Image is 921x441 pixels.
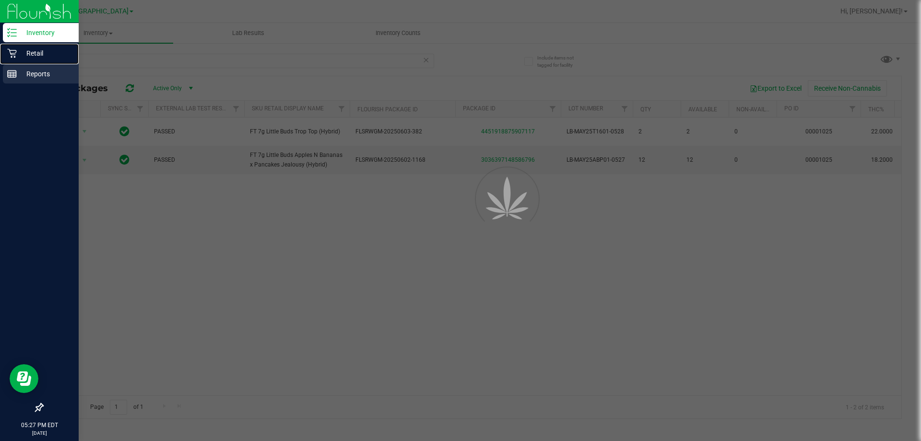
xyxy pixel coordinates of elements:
p: Reports [17,68,74,80]
inline-svg: Inventory [7,28,17,37]
p: 05:27 PM EDT [4,421,74,429]
inline-svg: Retail [7,48,17,58]
p: Inventory [17,27,74,38]
p: Retail [17,48,74,59]
p: [DATE] [4,429,74,437]
inline-svg: Reports [7,69,17,79]
iframe: Resource center [10,364,38,393]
